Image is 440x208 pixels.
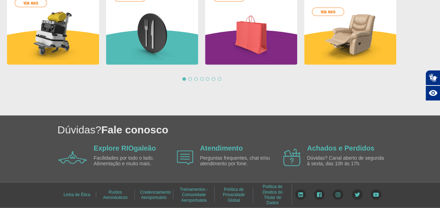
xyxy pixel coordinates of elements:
img: airplane icon [58,151,87,164]
img: LinkedIn [295,189,306,200]
img: card%20informa%C3%A7%C3%B5es%208.png [114,10,190,60]
a: Achados e Perdidos [307,144,374,152]
img: YouTube [371,189,381,200]
a: Credenciamento Aeroportuário [140,187,171,202]
a: veja mais [312,8,344,16]
div: Plugin de acessibilidade da Hand Talk. [425,70,440,101]
img: Instagram [333,189,343,200]
button: Abrir tradutor de língua de sinais. [425,70,440,85]
img: Twitter [352,189,363,200]
img: Facebook [314,189,324,200]
a: Ruídos Aeronáuticos [103,187,127,202]
a: Treinamentos - Comunidade Aeroportuária [180,185,208,205]
img: card%20informa%C3%A7%C3%B5es%201.png [15,10,91,60]
img: roxoInformacoesUteis.svg [205,30,297,65]
img: airplane icon [177,151,193,165]
img: amareloInformacoesUteis.svg [7,30,99,65]
p: Perguntas frequentes, chat e/ou atendimento por fone. [200,155,280,166]
p: Dúvidas? Canal aberto de segunda à sexta, das 10h às 17h. [307,155,387,166]
img: amareloInformacoesUteis.svg [304,30,396,65]
img: card%20informa%C3%A7%C3%B5es%206.png [213,10,289,60]
img: card%20informa%C3%A7%C3%B5es%204.png [312,10,389,60]
a: Política de Direitos do Titular de Dados [263,182,282,208]
img: verdeInformacoesUteis.svg [106,30,198,65]
h1: Dúvidas? [57,123,440,137]
span: Fale conosco [101,124,168,136]
button: Abrir recursos assistivos. [425,85,440,101]
a: Política de Privacidade Global [223,185,245,205]
a: Linha de Ética [63,190,90,200]
a: Atendimento [200,144,243,152]
p: Facilidades por todo o lado. Alimentação e muito mais. [94,155,174,166]
a: Explore RIOgaleão [94,144,156,152]
img: airplane icon [283,149,300,166]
